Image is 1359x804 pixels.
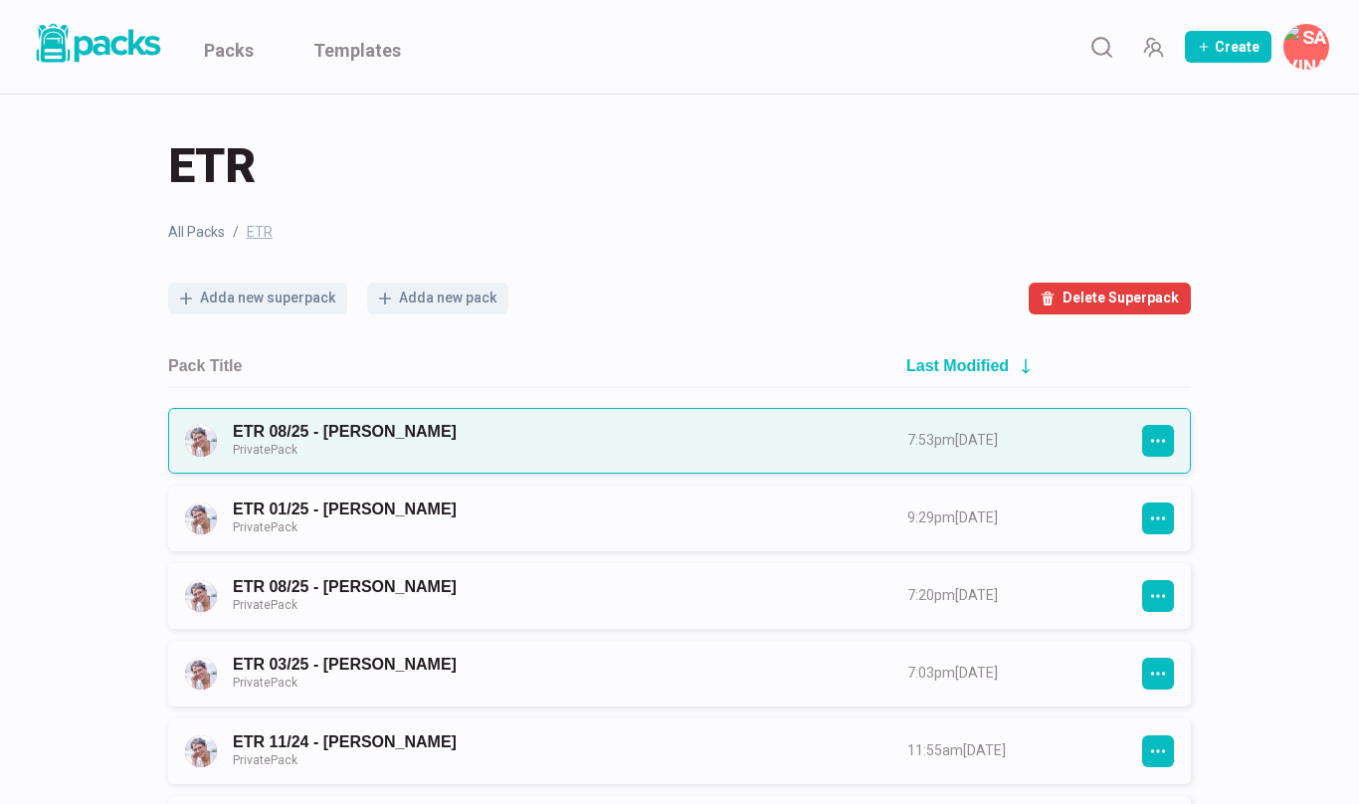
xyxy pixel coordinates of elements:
[906,356,1009,375] h2: Last Modified
[168,356,242,375] h2: Pack Title
[168,134,256,198] span: ETR
[1081,27,1121,67] button: Search
[1133,27,1173,67] button: Manage Team Invites
[233,222,239,243] span: /
[367,283,508,314] button: Adda new pack
[168,283,347,314] button: Adda new superpack
[168,222,1191,243] nav: breadcrumb
[1283,24,1329,70] button: Savina Tilmann
[247,222,273,243] span: ETR
[1029,283,1191,314] button: Delete Superpack
[168,222,225,243] a: All Packs
[30,20,164,67] img: Packs logo
[1185,31,1271,63] button: Create Pack
[30,20,164,74] a: Packs logo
